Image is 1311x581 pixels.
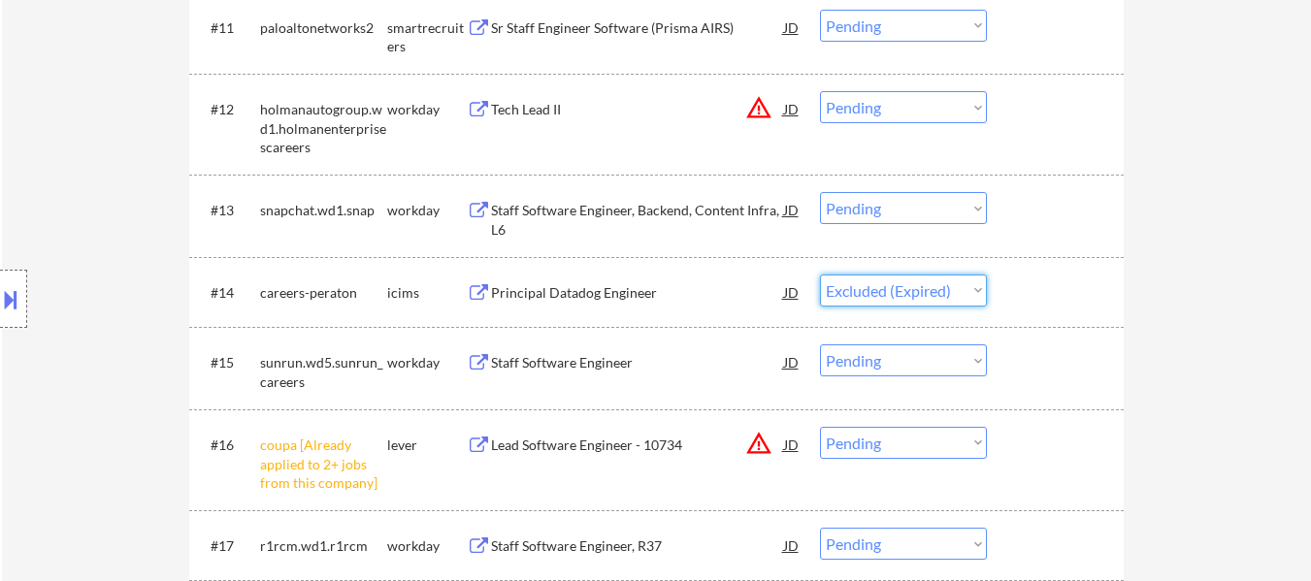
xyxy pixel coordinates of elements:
[387,201,467,220] div: workday
[260,100,387,157] div: holmanautogroup.wd1.holmanenterprisescareers
[260,536,387,556] div: r1rcm.wd1.r1rcm
[491,18,784,38] div: Sr Staff Engineer Software (Prisma AIRS)
[745,430,772,457] button: warning_amber
[387,100,467,119] div: workday
[782,528,802,563] div: JD
[211,100,245,119] div: #12
[491,353,784,372] div: Staff Software Engineer
[491,436,784,455] div: Lead Software Engineer - 10734
[782,274,802,309] div: JD
[387,536,467,556] div: workday
[491,283,784,303] div: Principal Datadog Engineer
[782,192,802,227] div: JD
[782,427,802,462] div: JD
[387,18,467,56] div: smartrecruiters
[491,100,784,119] div: Tech Lead II
[782,10,802,45] div: JD
[782,91,802,126] div: JD
[745,94,772,121] button: warning_amber
[387,353,467,372] div: workday
[260,18,387,38] div: paloaltonetworks2
[387,283,467,303] div: icims
[491,536,784,556] div: Staff Software Engineer, R37
[387,436,467,455] div: lever
[782,344,802,379] div: JD
[491,201,784,239] div: Staff Software Engineer, Backend, Content Infra, L6
[211,536,245,556] div: #17
[211,18,245,38] div: #11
